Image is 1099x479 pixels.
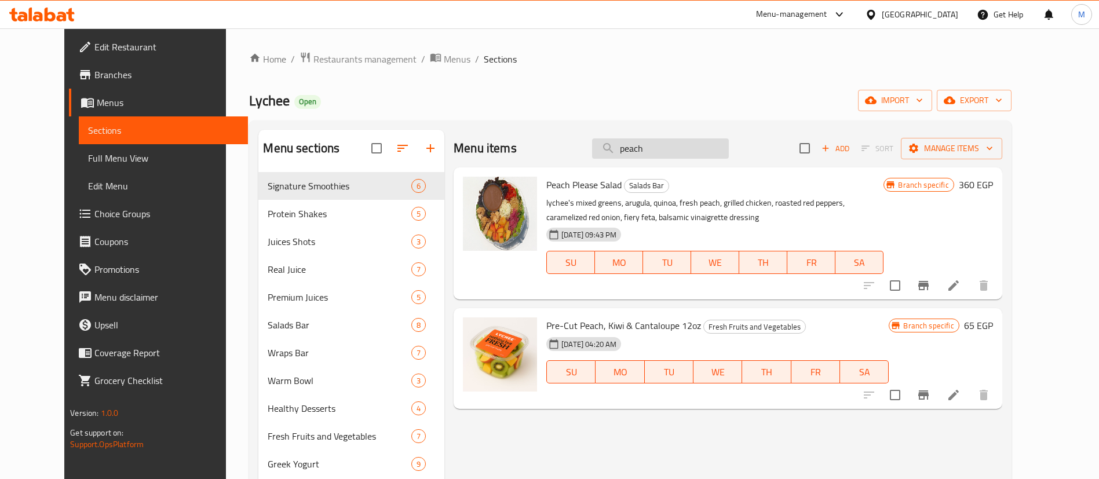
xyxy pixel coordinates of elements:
[268,262,411,276] div: Real Juice
[411,346,426,360] div: items
[910,381,937,409] button: Branch-specific-item
[101,405,119,421] span: 1.0.0
[94,40,239,54] span: Edit Restaurant
[411,318,426,332] div: items
[946,93,1002,108] span: export
[94,290,239,304] span: Menu disclaimer
[959,177,993,193] h6: 360 EGP
[970,381,998,409] button: delete
[557,229,621,240] span: [DATE] 09:43 PM
[258,172,444,200] div: Signature Smoothies6
[412,348,425,359] span: 7
[268,207,411,221] div: Protein Shakes
[70,425,123,440] span: Get support on:
[79,172,248,200] a: Edit Menu
[557,339,621,350] span: [DATE] 04:20 AM
[840,254,879,271] span: SA
[600,364,640,381] span: MO
[744,254,783,271] span: TH
[756,8,827,21] div: Menu-management
[411,374,426,387] div: items
[883,273,907,298] span: Select to update
[249,87,290,114] span: Lychee
[268,457,411,471] span: Greek Yogurt
[412,375,425,386] span: 3
[268,429,411,443] span: Fresh Fruits and Vegetables
[444,52,470,66] span: Menus
[263,140,339,157] h2: Menu sections
[742,360,791,383] button: TH
[88,179,239,193] span: Edit Menu
[258,450,444,478] div: Greek Yogurt9
[294,97,321,107] span: Open
[910,141,993,156] span: Manage items
[595,251,643,274] button: MO
[454,140,517,157] h2: Menu items
[421,52,425,66] li: /
[845,364,884,381] span: SA
[294,95,321,109] div: Open
[820,142,851,155] span: Add
[268,346,411,360] div: Wraps Bar
[69,311,248,339] a: Upsell
[258,228,444,255] div: Juices Shots3
[411,262,426,276] div: items
[691,251,739,274] button: WE
[596,360,644,383] button: MO
[546,196,883,225] p: lychee's mixed greens, arugula, quinoa, fresh peach, grilled chicken, roasted red peppers, carame...
[94,68,239,82] span: Branches
[411,457,426,471] div: items
[412,459,425,470] span: 9
[94,346,239,360] span: Coverage Report
[964,317,993,334] h6: 65 EGP
[412,209,425,220] span: 5
[412,403,425,414] span: 4
[69,61,248,89] a: Branches
[411,179,426,193] div: items
[463,317,537,392] img: Pre-Cut Peach, Kiwi & Cantaloupe 12oz
[411,207,426,221] div: items
[546,176,622,193] span: Peach Please Salad
[313,52,417,66] span: Restaurants management
[249,52,286,66] a: Home
[79,116,248,144] a: Sections
[854,140,901,158] span: Select section first
[268,318,411,332] span: Salads Bar
[258,367,444,394] div: Warm Bowl3
[643,251,691,274] button: TU
[600,254,638,271] span: MO
[411,290,426,304] div: items
[258,255,444,283] div: Real Juice7
[94,235,239,248] span: Coupons
[69,228,248,255] a: Coupons
[411,401,426,415] div: items
[430,52,470,67] a: Menus
[592,138,729,159] input: search
[947,388,961,402] a: Edit menu item
[258,311,444,339] div: Salads Bar8
[787,251,835,274] button: FR
[94,262,239,276] span: Promotions
[69,200,248,228] a: Choice Groups
[645,360,693,383] button: TU
[747,364,786,381] span: TH
[268,179,411,193] span: Signature Smoothies
[69,33,248,61] a: Edit Restaurant
[268,374,411,387] div: Warm Bowl
[970,272,998,299] button: delete
[249,52,1011,67] nav: breadcrumb
[835,251,883,274] button: SA
[258,422,444,450] div: Fresh Fruits and Vegetables7
[94,374,239,387] span: Grocery Checklist
[1078,8,1085,21] span: M
[268,235,411,248] span: Juices Shots
[411,429,426,443] div: items
[704,320,805,334] span: Fresh Fruits and Vegetables
[893,180,953,191] span: Branch specific
[552,254,590,271] span: SU
[412,264,425,275] span: 7
[258,339,444,367] div: Wraps Bar7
